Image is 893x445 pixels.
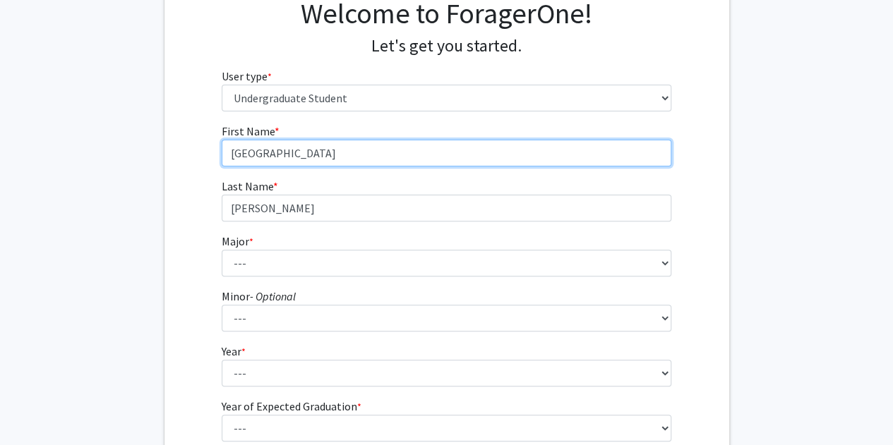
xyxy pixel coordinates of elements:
label: Major [222,233,253,250]
i: - Optional [250,289,296,303]
label: Year [222,343,246,360]
span: Last Name [222,179,273,193]
label: Minor [222,288,296,305]
span: First Name [222,124,275,138]
label: Year of Expected Graduation [222,398,361,415]
iframe: Chat [11,382,60,434]
label: User type [222,68,272,85]
h4: Let's get you started. [222,36,671,56]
